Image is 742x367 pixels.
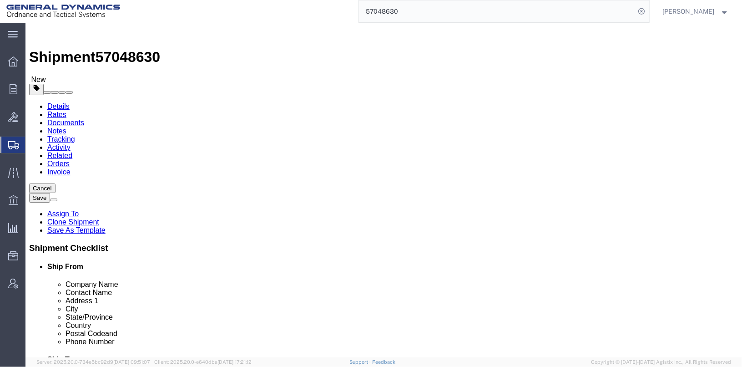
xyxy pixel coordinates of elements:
[662,6,730,17] button: [PERSON_NAME]
[36,359,150,365] span: Server: 2025.20.0-734e5bc92d9
[372,359,395,365] a: Feedback
[6,5,120,18] img: logo
[113,359,150,365] span: [DATE] 09:51:07
[217,359,252,365] span: [DATE] 17:21:12
[25,23,742,357] iframe: FS Legacy Container
[349,359,372,365] a: Support
[359,0,636,22] input: Search for shipment number, reference number
[663,6,715,16] span: Tim Schaffer
[591,358,731,366] span: Copyright © [DATE]-[DATE] Agistix Inc., All Rights Reserved
[154,359,252,365] span: Client: 2025.20.0-e640dba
